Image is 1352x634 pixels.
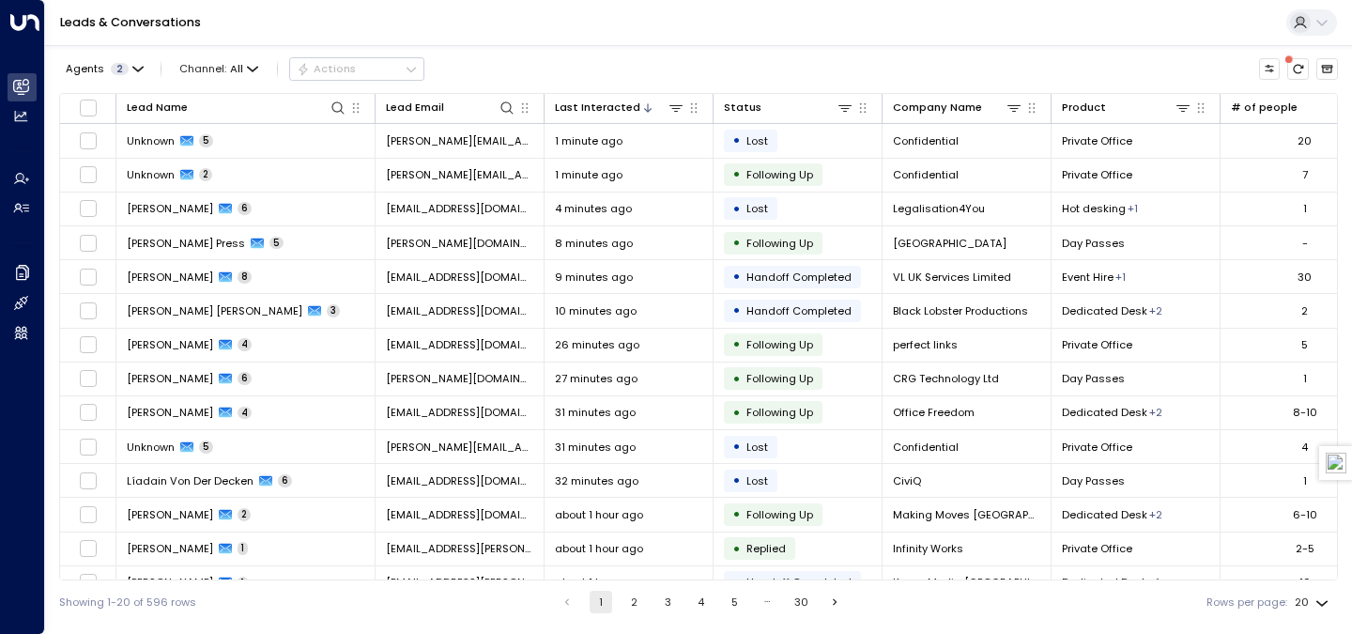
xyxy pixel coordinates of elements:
[732,162,741,187] div: •
[746,575,852,590] span: Handoff Completed
[1062,99,1106,116] div: Product
[1149,303,1162,318] div: Hot desking,Private Office
[746,507,813,522] span: Following Up
[386,236,533,251] span: daryl.press@dartmouth.edu
[127,575,213,590] span: Ember O'Donnell
[757,591,779,613] div: …
[746,541,786,556] span: Replied
[1316,58,1338,80] button: Archived Leads
[174,58,265,79] button: Channel:All
[79,438,98,456] span: Toggle select row
[893,541,963,556] span: Infinity Works
[1062,99,1191,116] div: Product
[386,303,533,318] span: obrienmj@tcd.ie
[238,271,252,284] span: 8
[1062,133,1132,148] span: Private Office
[386,99,515,116] div: Lead Email
[60,14,201,30] a: Leads & Conversations
[1062,507,1147,522] span: Dedicated Desk
[1295,591,1332,614] div: 20
[893,473,921,488] span: CiviQ
[555,303,637,318] span: 10 minutes ago
[555,99,640,116] div: Last Interacted
[746,236,813,251] span: Following Up
[555,591,847,613] nav: pagination navigation
[893,371,999,386] span: CRG Technology Ltd
[732,570,741,595] div: •
[1062,473,1125,488] span: Day Passes
[1298,270,1312,285] div: 30
[1296,541,1314,556] div: 2-5
[893,507,1040,522] span: Making Moves London
[1062,167,1132,182] span: Private Office
[79,99,98,117] span: Toggle select all
[1115,270,1126,285] div: Meeting Rooms
[746,270,852,285] span: Handoff Completed
[1302,236,1308,251] div: -
[386,99,444,116] div: Lead Email
[893,405,975,420] span: Office Freedom
[746,405,813,420] span: Following Up
[893,575,1040,590] span: Kargo Media Ireland
[623,591,646,613] button: Go to page 2
[79,335,98,354] span: Toggle select row
[79,268,98,286] span: Toggle select row
[732,502,741,527] div: •
[79,165,98,184] span: Toggle select row
[746,303,852,318] span: Handoff Completed
[746,473,768,488] span: Lost
[79,505,98,524] span: Toggle select row
[386,371,533,386] span: adrian.green@crgtechnology.com
[289,57,424,80] button: Actions
[590,591,612,613] button: page 1
[1062,303,1147,318] span: Dedicated Desk
[732,468,741,493] div: •
[127,371,213,386] span: Adrian Green
[732,128,741,153] div: •
[1299,575,1311,590] div: 10
[386,133,533,148] span: lydia@tallyworkspace.com
[555,236,633,251] span: 8 minutes ago
[1062,541,1132,556] span: Private Office
[127,99,346,116] div: Lead Name
[1062,405,1147,420] span: Dedicated Desk
[59,595,196,611] div: Showing 1-20 of 596 rows
[386,270,533,285] span: dilara.seyar@ventureslab.io
[1062,371,1125,386] span: Day Passes
[1149,405,1162,420] div: Hot desking,Private Office
[893,270,1011,285] span: VL UK Services Limited
[1062,337,1132,352] span: Private Office
[732,536,741,562] div: •
[1231,99,1298,116] div: # of people
[690,591,713,613] button: Go to page 4
[199,134,213,147] span: 5
[386,167,533,182] span: tom.lui@tallyworkspace.com
[1293,507,1317,522] div: 6-10
[555,99,684,116] div: Last Interacted
[79,199,98,218] span: Toggle select row
[238,372,252,385] span: 6
[823,591,846,613] button: Go to next page
[746,371,813,386] span: Following Up
[127,507,213,522] span: Nikki Parke
[238,338,252,351] span: 4
[893,236,1006,251] span: Dartmouth College
[111,63,129,75] span: 2
[127,337,213,352] span: Ben Anderson
[724,99,761,116] div: Status
[1062,236,1125,251] span: Day Passes
[893,99,982,116] div: Company Name
[127,201,213,216] span: Nour Elamir
[174,58,265,79] span: Channel:
[791,591,813,613] button: Go to page 30
[199,168,212,181] span: 2
[893,201,985,216] span: Legalisation4You
[278,474,292,487] span: 6
[79,302,98,320] span: Toggle select row
[732,434,741,459] div: •
[555,405,636,420] span: 31 minutes ago
[656,591,679,613] button: Go to page 3
[893,133,959,148] span: Confidential
[555,167,622,182] span: 1 minute ago
[79,472,98,490] span: Toggle select row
